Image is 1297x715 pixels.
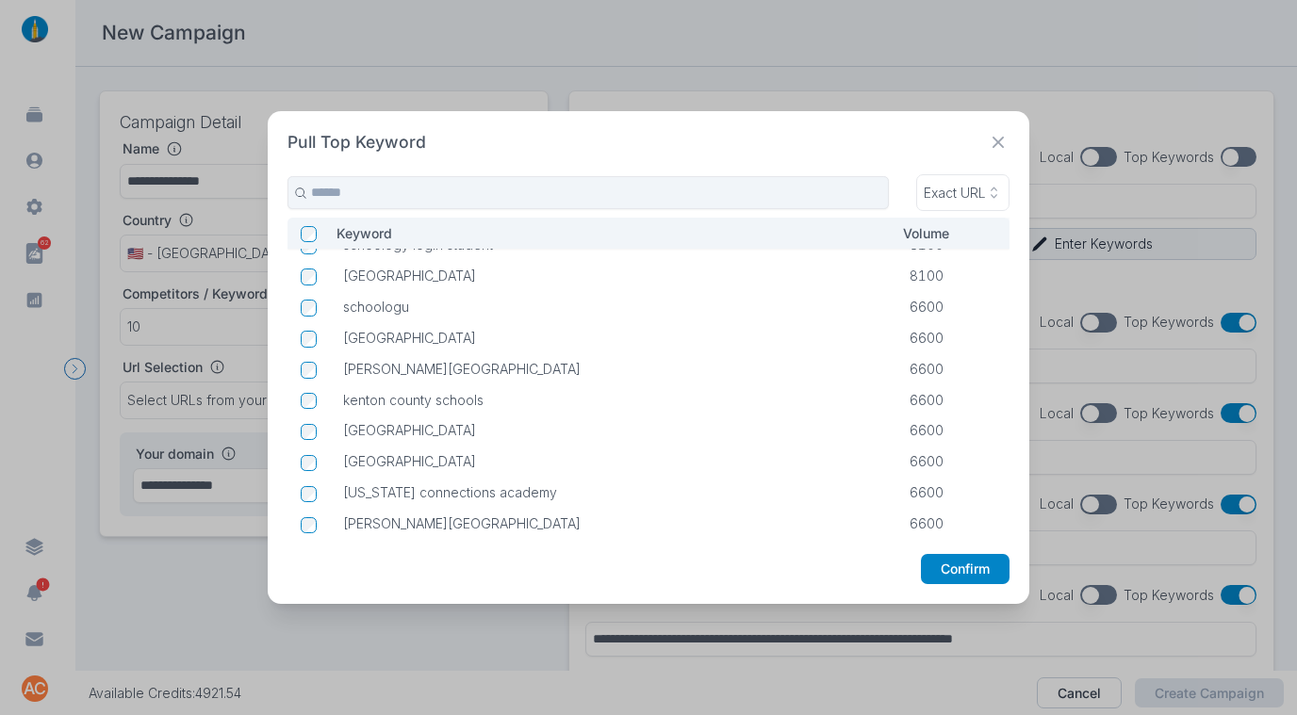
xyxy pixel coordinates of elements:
p: Keyword [337,225,874,242]
p: [PERSON_NAME][GEOGRAPHIC_DATA] [343,515,883,532]
p: [GEOGRAPHIC_DATA] [343,422,883,439]
p: [US_STATE] connections academy [343,484,883,501]
span: 6600 [910,515,944,531]
p: Exact URL [924,185,986,202]
p: [PERSON_NAME][GEOGRAPHIC_DATA] [343,361,883,378]
span: 6600 [910,392,944,408]
h2: Pull Top Keyword [287,131,426,154]
p: kenton county schools [343,392,883,409]
span: 6600 [910,299,944,315]
span: 8100 [910,268,944,284]
button: Exact URL [916,174,1010,212]
span: 6600 [910,422,944,438]
p: schoologu [343,299,883,316]
p: Volume [903,225,988,242]
span: 6600 [910,453,944,469]
p: [GEOGRAPHIC_DATA] [343,453,883,470]
span: 6600 [910,484,944,500]
span: 6600 [910,330,944,346]
p: [GEOGRAPHIC_DATA] [343,330,883,347]
span: 6600 [910,361,944,377]
button: Confirm [921,554,1010,584]
p: [GEOGRAPHIC_DATA] [343,268,883,284]
span: 8100 [910,236,944,252]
